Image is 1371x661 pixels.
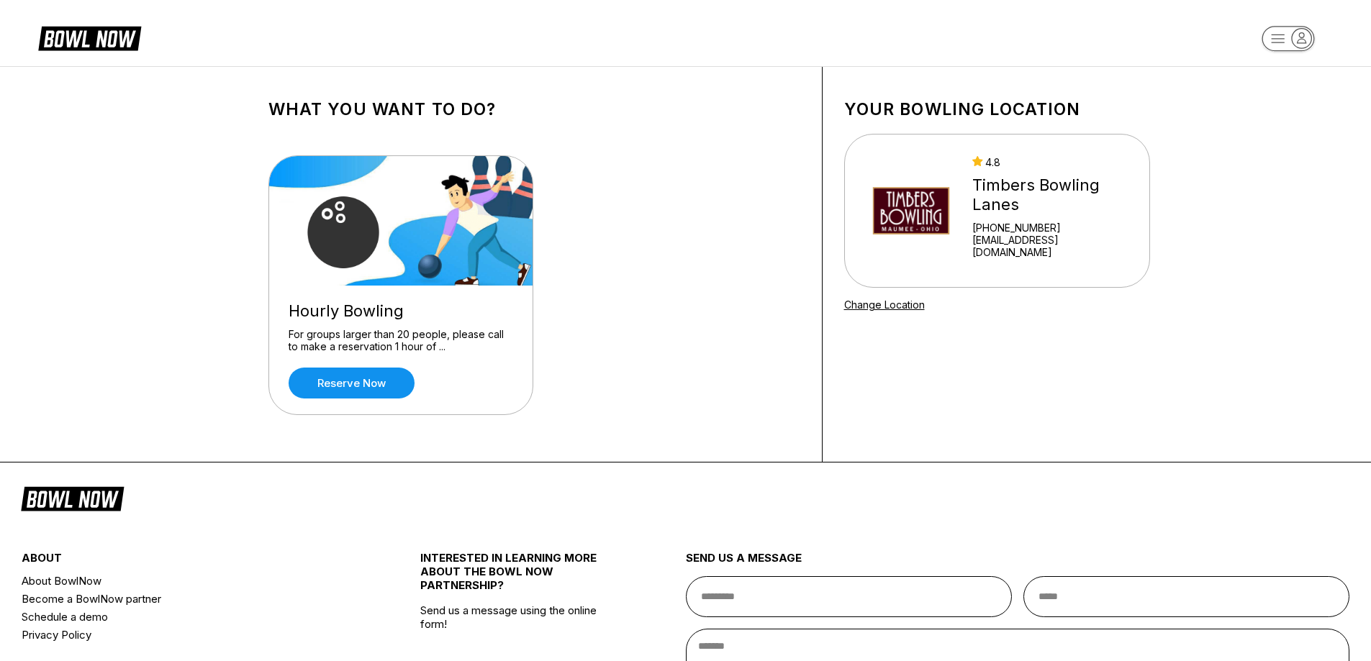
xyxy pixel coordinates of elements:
a: Privacy Policy [22,626,353,644]
a: [EMAIL_ADDRESS][DOMAIN_NAME] [972,234,1131,258]
h1: What you want to do? [268,99,800,119]
img: Hourly Bowling [269,156,534,286]
div: 4.8 [972,156,1131,168]
div: [PHONE_NUMBER] [972,222,1131,234]
h1: Your bowling location [844,99,1150,119]
a: About BowlNow [22,572,353,590]
a: Become a BowlNow partner [22,590,353,608]
a: Change Location [844,298,925,311]
a: Reserve now [289,368,415,398]
div: about [22,551,353,572]
div: INTERESTED IN LEARNING MORE ABOUT THE BOWL NOW PARTNERSHIP? [420,551,620,603]
a: Schedule a demo [22,608,353,626]
div: Timbers Bowling Lanes [972,175,1131,214]
div: send us a message [686,551,1350,576]
div: For groups larger than 20 people, please call to make a reservation 1 hour of ... [289,328,513,353]
img: Timbers Bowling Lanes [864,157,959,265]
div: Hourly Bowling [289,301,513,321]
